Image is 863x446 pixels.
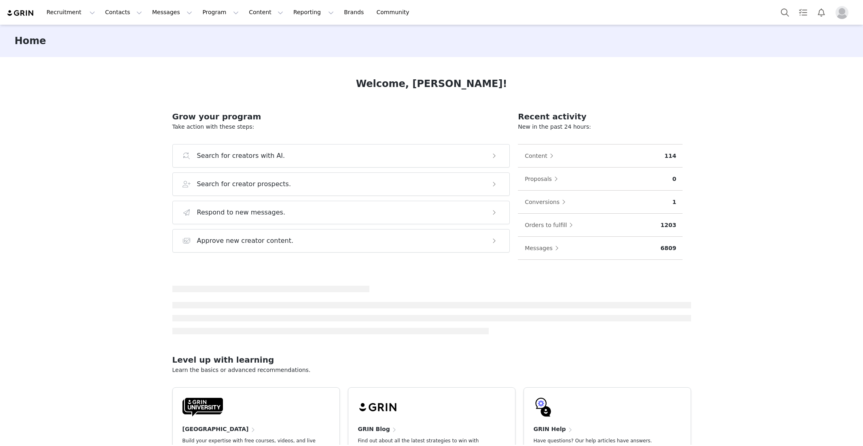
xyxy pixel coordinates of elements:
[831,6,857,19] button: Profile
[182,397,223,417] img: GRIN-University-Logo-Black.svg
[172,110,510,123] h2: Grow your program
[6,9,35,17] img: grin logo
[197,179,291,189] h3: Search for creator prospects.
[244,3,288,21] button: Content
[661,244,676,253] p: 6809
[182,425,249,433] h4: [GEOGRAPHIC_DATA]
[172,201,510,224] button: Respond to new messages.
[172,354,691,366] h2: Level up with learning
[664,152,676,160] p: 114
[372,3,418,21] a: Community
[172,366,691,374] p: Learn the basics or advanced recommendations.
[172,123,510,131] p: Take action with these steps:
[100,3,147,21] button: Contacts
[197,208,286,217] h3: Respond to new messages.
[812,3,830,21] button: Notifications
[172,144,510,168] button: Search for creators with AI.
[835,6,848,19] img: placeholder-profile.jpg
[358,397,399,417] img: grin-logo-black.svg
[356,76,507,91] h1: Welcome, [PERSON_NAME]!
[358,425,390,433] h4: GRIN Blog
[524,219,577,231] button: Orders to fulfill
[672,198,676,206] p: 1
[197,151,285,161] h3: Search for creators with AI.
[524,195,570,208] button: Conversions
[534,437,668,444] p: Have questions? Our help articles have answers.
[42,3,100,21] button: Recruitment
[518,110,683,123] h2: Recent activity
[672,175,676,183] p: 0
[524,172,562,185] button: Proposals
[147,3,197,21] button: Messages
[524,149,558,162] button: Content
[661,221,676,229] p: 1203
[776,3,794,21] button: Search
[794,3,812,21] a: Tasks
[534,397,553,417] img: GRIN-help-icon.svg
[288,3,339,21] button: Reporting
[15,34,46,48] h3: Home
[197,3,244,21] button: Program
[534,425,566,433] h4: GRIN Help
[197,236,294,246] h3: Approve new creator content.
[339,3,371,21] a: Brands
[518,123,683,131] p: New in the past 24 hours:
[524,242,563,255] button: Messages
[172,229,510,253] button: Approve new creator content.
[172,172,510,196] button: Search for creator prospects.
